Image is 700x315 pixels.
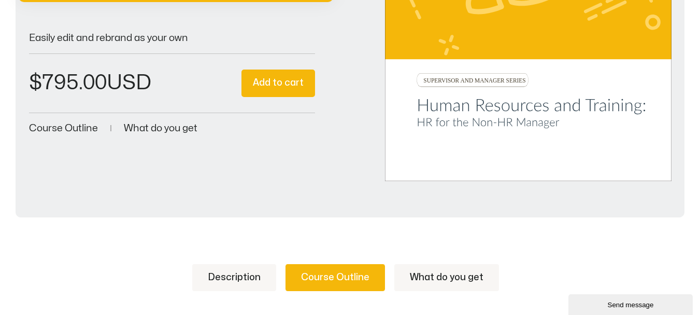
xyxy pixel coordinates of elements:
[29,124,98,133] a: Course Outline
[192,264,276,291] a: Description
[29,73,42,93] span: $
[394,264,499,291] a: What do you get
[29,33,315,43] p: Easily edit and rebrand as your own
[29,73,107,93] bdi: 795.00
[241,70,315,97] button: Add to cart
[568,292,695,315] iframe: chat widget
[285,264,385,291] a: Course Outline
[124,124,197,133] a: What do you get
